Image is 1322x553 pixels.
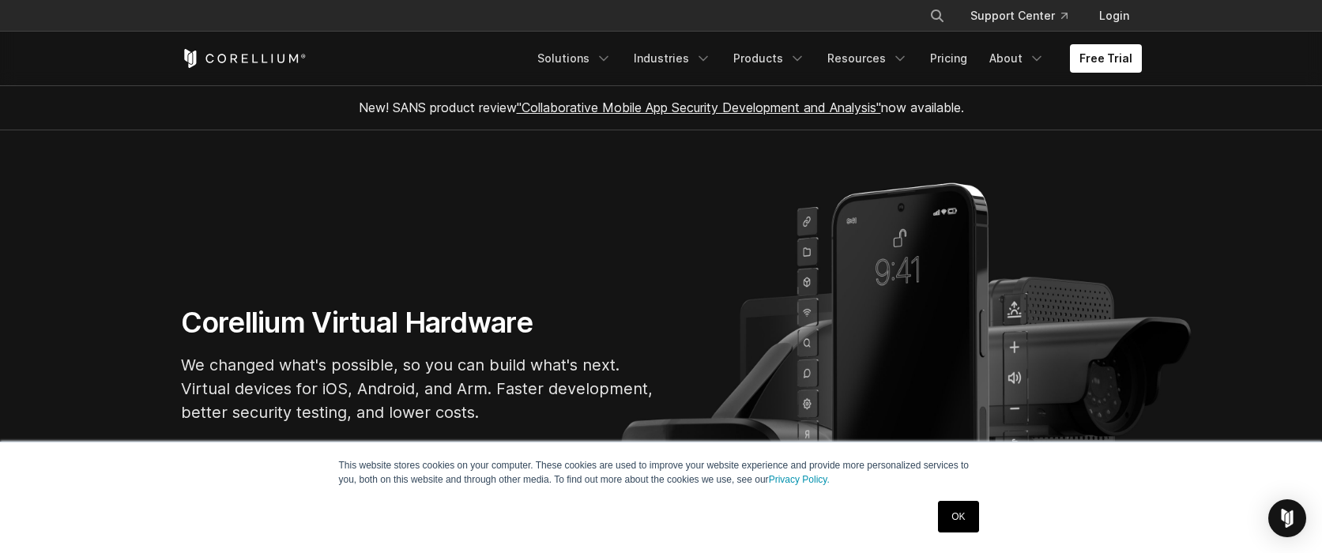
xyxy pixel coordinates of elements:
span: New! SANS product review now available. [359,100,964,115]
a: Support Center [958,2,1080,30]
a: OK [938,501,978,532]
a: Industries [624,44,721,73]
div: Navigation Menu [528,44,1142,73]
a: "Collaborative Mobile App Security Development and Analysis" [517,100,881,115]
a: Free Trial [1070,44,1142,73]
a: Privacy Policy. [769,474,830,485]
a: Products [724,44,815,73]
a: Pricing [921,44,977,73]
h1: Corellium Virtual Hardware [181,305,655,340]
button: Search [923,2,951,30]
a: Resources [818,44,917,73]
a: About [980,44,1054,73]
a: Corellium Home [181,49,307,68]
div: Open Intercom Messenger [1268,499,1306,537]
a: Login [1087,2,1142,30]
a: Solutions [528,44,621,73]
div: Navigation Menu [910,2,1142,30]
p: This website stores cookies on your computer. These cookies are used to improve your website expe... [339,458,984,487]
p: We changed what's possible, so you can build what's next. Virtual devices for iOS, Android, and A... [181,353,655,424]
